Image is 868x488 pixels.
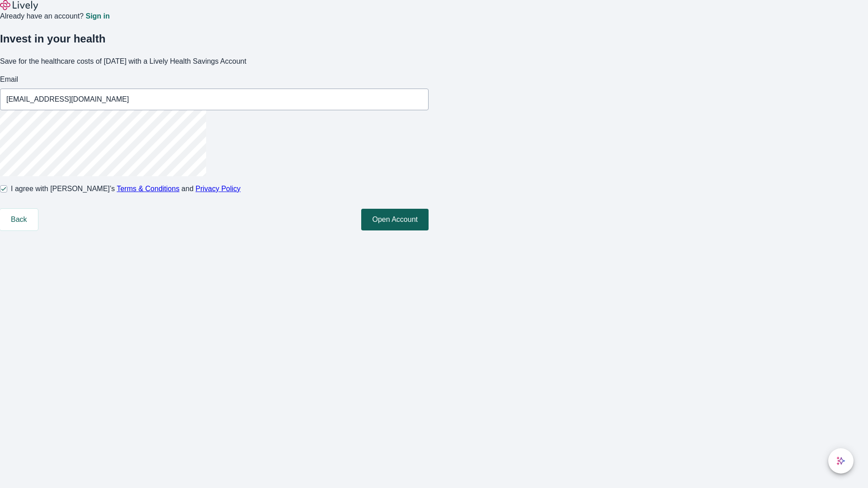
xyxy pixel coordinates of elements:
button: chat [828,448,854,474]
a: Privacy Policy [196,185,241,192]
button: Open Account [361,209,429,230]
a: Sign in [85,13,109,20]
svg: Lively AI Assistant [836,456,845,465]
a: Terms & Conditions [117,185,179,192]
span: I agree with [PERSON_NAME]’s and [11,183,241,194]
